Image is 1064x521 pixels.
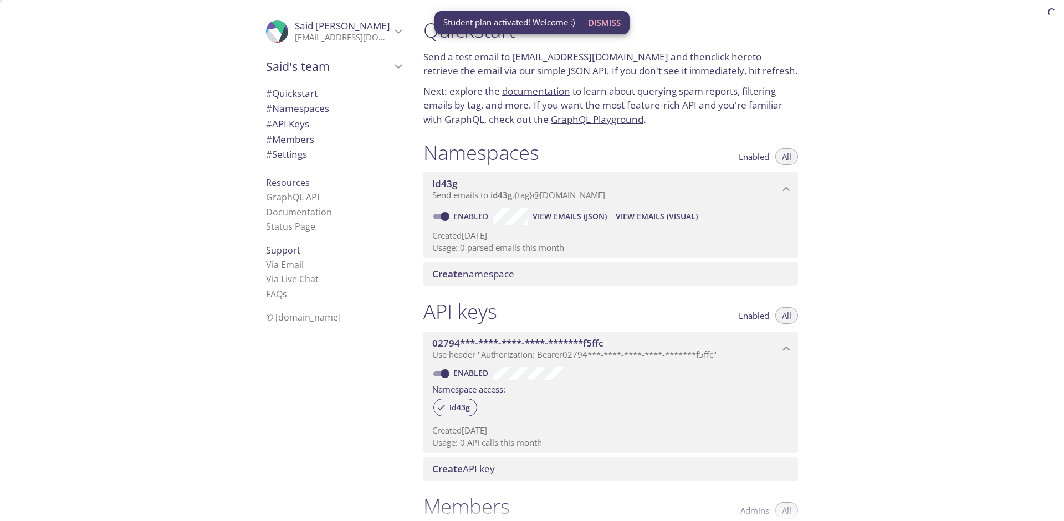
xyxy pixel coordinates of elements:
p: [EMAIL_ADDRESS][DOMAIN_NAME] [295,32,391,43]
a: Via Live Chat [266,273,319,285]
button: View Emails (JSON) [528,208,611,225]
span: Said [PERSON_NAME] [295,19,390,32]
div: API Keys [257,116,410,132]
span: API Keys [266,117,309,130]
div: Said Hussein [257,13,410,50]
span: Create [432,462,463,475]
div: Members [257,132,410,147]
span: View Emails (Visual) [616,210,698,223]
a: Enabled [452,211,493,221]
button: View Emails (Visual) [611,208,702,225]
a: Enabled [452,368,493,378]
a: GraphQL API [266,191,319,203]
h1: Quickstart [423,18,798,43]
div: Namespaces [257,101,410,116]
a: click here [711,50,753,63]
div: id43g [433,399,477,416]
a: GraphQL Playground [551,113,643,126]
span: API key [432,462,495,475]
button: Admins [734,502,776,519]
a: Status Page [266,220,315,233]
a: documentation [502,85,570,97]
span: © [DOMAIN_NAME] [266,311,341,323]
span: Members [266,133,314,146]
p: Usage: 0 API calls this month [432,437,789,448]
p: Send a test email to and then to retrieve the email via our simple JSON API. If you don't see it ... [423,50,798,78]
span: # [266,117,272,130]
a: Documentation [266,206,332,218]
span: id43g [432,177,457,190]
a: Via Email [266,259,304,271]
button: Enabled [732,307,776,324]
button: All [775,502,798,519]
span: Resources [266,177,310,189]
h1: Namespaces [423,140,539,165]
span: id43g [490,189,512,200]
p: Next: explore the to learn about querying spam reports, filtering emails by tag, and more. If you... [423,84,798,127]
div: Team Settings [257,147,410,162]
div: Create API Key [423,457,798,481]
span: Quickstart [266,87,318,100]
span: Settings [266,148,307,161]
span: # [266,148,272,161]
div: Said's team [257,52,410,81]
p: Created [DATE] [432,230,789,241]
span: Namespaces [266,102,329,115]
span: Said's team [266,59,391,74]
div: Create namespace [423,262,798,286]
a: FAQ [266,288,287,300]
span: Dismiss [588,16,621,30]
span: # [266,87,272,100]
a: [EMAIL_ADDRESS][DOMAIN_NAME] [512,50,668,63]
label: Namespace access: [432,380,505,396]
p: Usage: 0 parsed emails this month [432,242,789,254]
h1: Members [423,494,510,519]
span: s [283,288,287,300]
span: Support [266,244,300,256]
span: Student plan activated! Welcome :) [443,17,575,28]
button: All [775,148,798,165]
p: Created [DATE] [432,425,789,436]
span: # [266,133,272,146]
span: namespace [432,267,514,280]
div: id43g namespace [423,172,798,207]
span: id43g [443,403,477,412]
span: # [266,102,272,115]
span: Send emails to . {tag} @[DOMAIN_NAME] [432,189,605,200]
button: All [775,307,798,324]
button: Dismiss [584,12,625,33]
div: Quickstart [257,86,410,101]
h1: API keys [423,299,497,324]
span: View Emails (JSON) [533,210,607,223]
span: Create [432,267,463,280]
button: Enabled [732,148,776,165]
